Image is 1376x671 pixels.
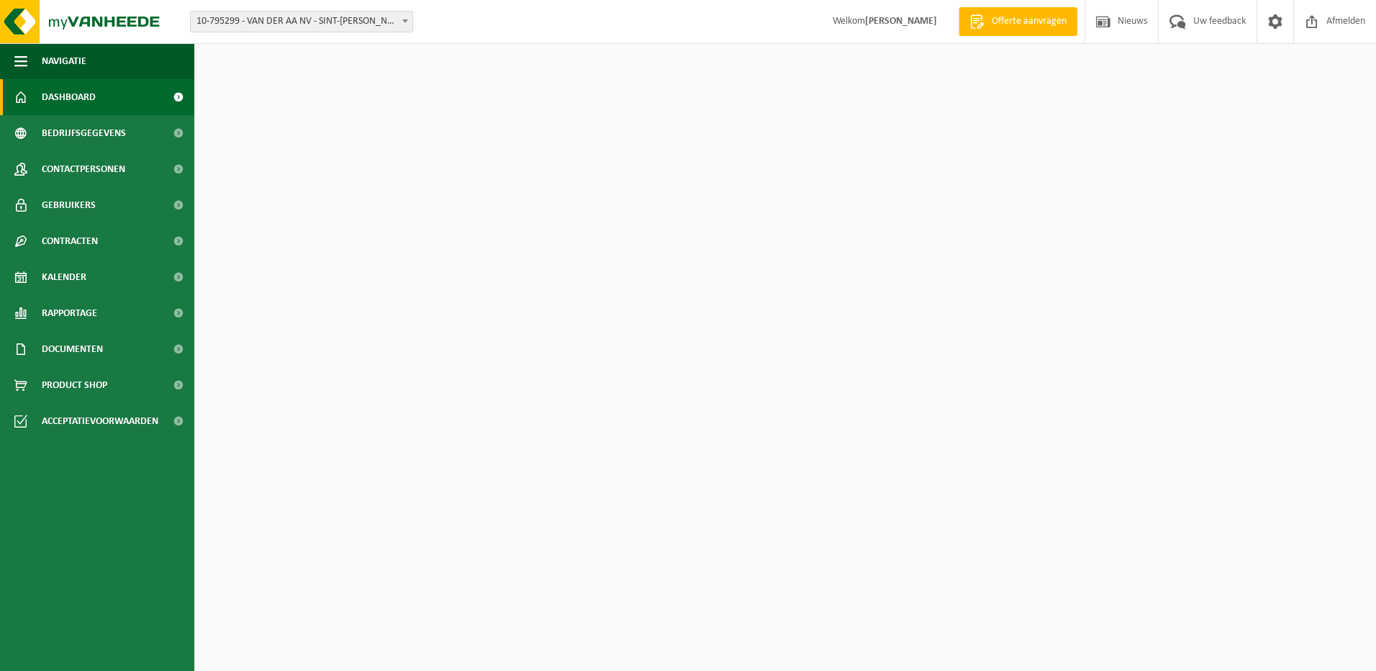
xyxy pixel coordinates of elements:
span: Acceptatievoorwaarden [42,403,158,439]
span: 10-795299 - VAN DER AA NV - SINT-GILLIS-WAAS [191,12,412,32]
span: Offerte aanvragen [988,14,1070,29]
span: Rapportage [42,295,97,331]
span: Dashboard [42,79,96,115]
span: 10-795299 - VAN DER AA NV - SINT-GILLIS-WAAS [190,11,413,32]
span: Bedrijfsgegevens [42,115,126,151]
span: Contactpersonen [42,151,125,187]
span: Kalender [42,259,86,295]
span: Documenten [42,331,103,367]
a: Offerte aanvragen [959,7,1077,36]
span: Product Shop [42,367,107,403]
span: Navigatie [42,43,86,79]
span: Gebruikers [42,187,96,223]
span: Contracten [42,223,98,259]
strong: [PERSON_NAME] [865,16,937,27]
